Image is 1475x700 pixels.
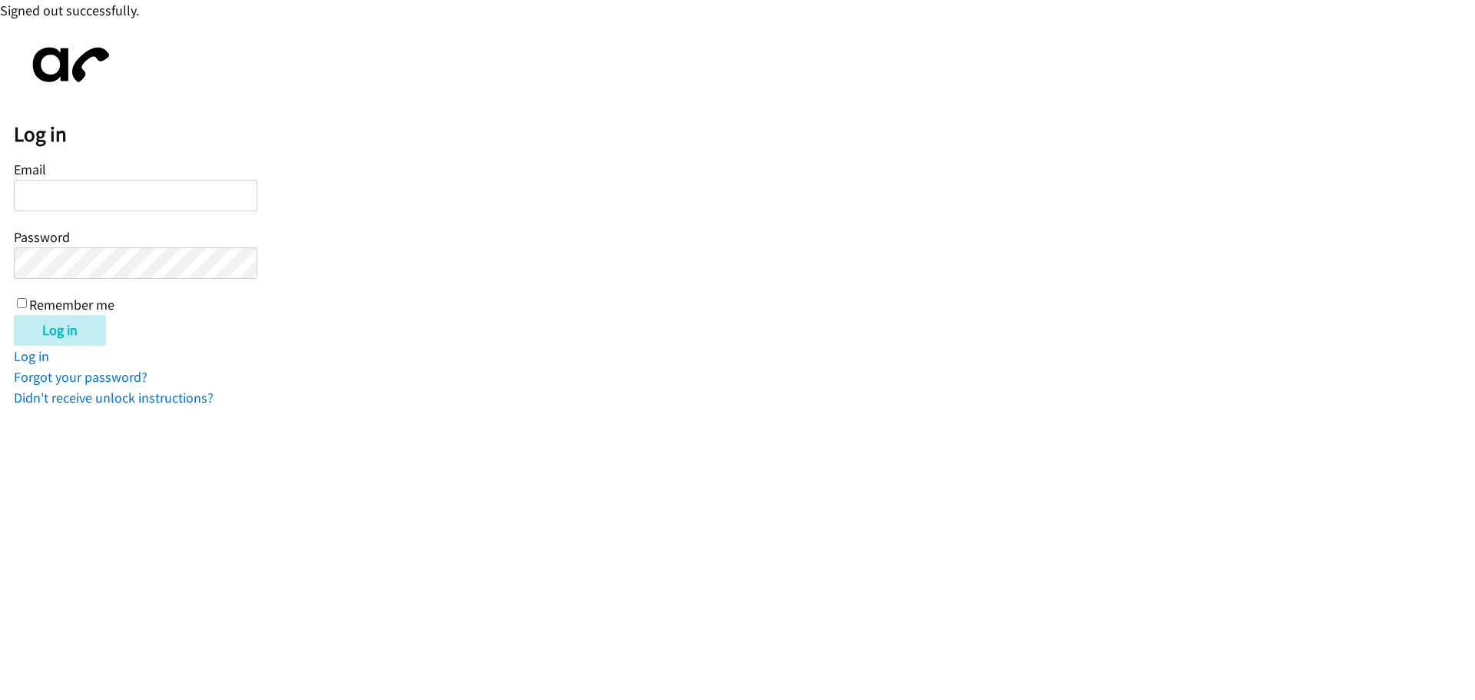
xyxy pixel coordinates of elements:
label: Email [14,161,46,178]
label: Password [14,228,70,246]
h2: Log in [14,121,1475,148]
a: Forgot your password? [14,368,147,386]
img: aphone-8a226864a2ddd6a5e75d1ebefc011f4aa8f32683c2d82f3fb0802fe031f96514.svg [14,35,121,95]
a: Didn't receive unlock instructions? [14,389,214,406]
input: Log in [14,315,106,346]
label: Remember me [29,296,114,314]
a: Log in [14,347,49,365]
